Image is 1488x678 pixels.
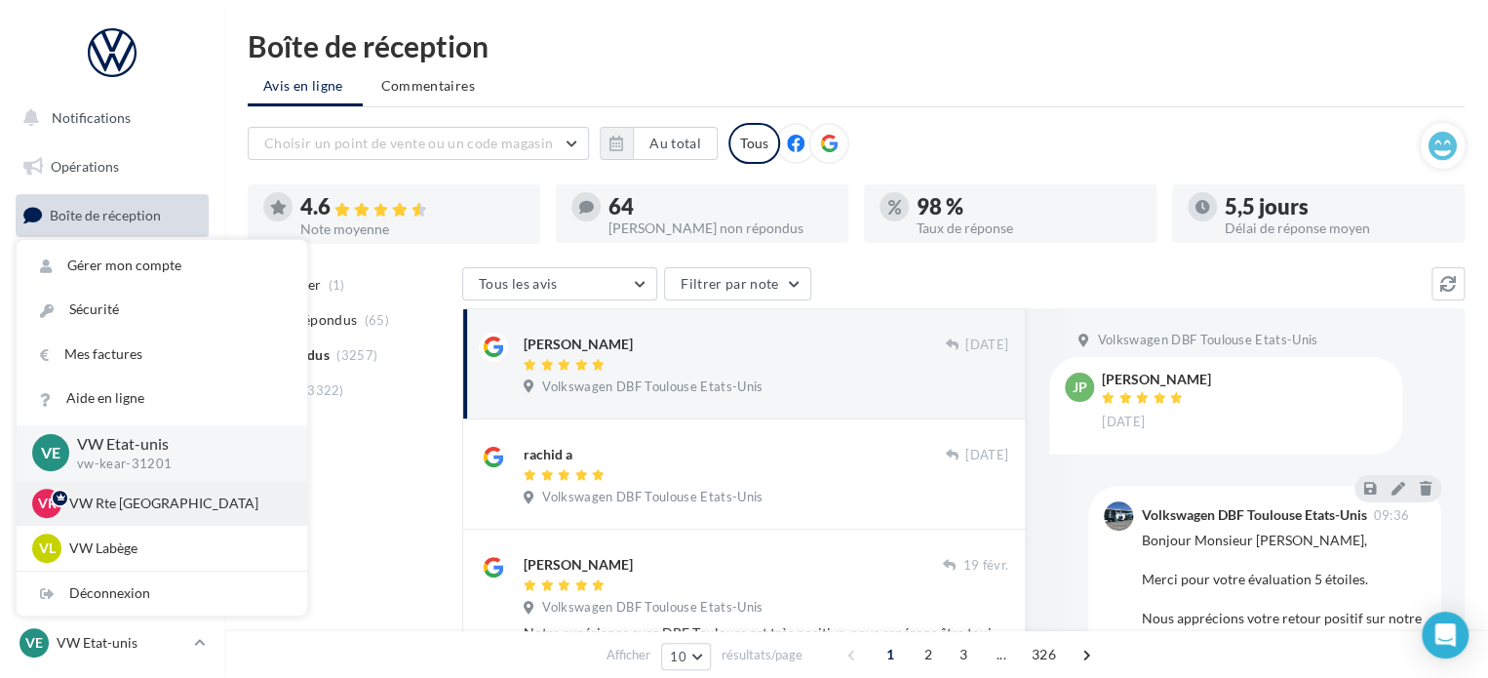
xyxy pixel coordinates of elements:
[57,633,186,653] p: VW Etat-unis
[12,245,213,286] a: Visibilité en ligne
[986,639,1017,670] span: ...
[608,221,833,235] div: [PERSON_NAME] non répondus
[1097,332,1317,349] span: Volkswagen DBF Toulouse Etats-Unis
[917,196,1141,218] div: 98 %
[41,442,60,464] span: VE
[69,494,284,513] p: VW Rte [GEOGRAPHIC_DATA]
[670,649,686,664] span: 10
[381,76,475,96] span: Commentaires
[1422,612,1468,658] div: Open Intercom Messenger
[77,433,276,456] p: VW Etat-unis
[17,377,307,420] a: Aide en ligne
[17,244,307,288] a: Gérer mon compte
[1073,378,1087,397] span: JP
[913,639,944,670] span: 2
[917,221,1141,235] div: Taux de réponse
[51,158,119,175] span: Opérations
[1373,509,1409,522] span: 09:36
[12,341,213,382] a: Contacts
[524,445,572,464] div: rachid a
[875,639,906,670] span: 1
[52,109,131,126] span: Notifications
[1102,373,1211,386] div: [PERSON_NAME]
[300,196,525,219] div: 4.6
[607,646,650,664] span: Afficher
[600,127,718,160] button: Au total
[38,494,57,513] span: VR
[329,277,345,293] span: (1)
[50,207,161,223] span: Boîte de réception
[728,123,780,164] div: Tous
[303,382,344,398] span: (3322)
[17,572,307,616] div: Déconnexion
[300,222,525,236] div: Note moyenne
[17,288,307,332] a: Sécurité
[542,599,763,617] span: Volkswagen DBF Toulouse Etats-Unis
[962,557,1008,575] span: 19 févr.
[12,294,213,335] a: Campagnes
[633,127,718,160] button: Au total
[462,267,657,300] button: Tous les avis
[12,487,213,544] a: PLV et print personnalisable
[248,31,1465,60] div: Boîte de réception
[524,335,633,354] div: [PERSON_NAME]
[479,275,558,292] span: Tous les avis
[1225,196,1449,218] div: 5,5 jours
[39,538,56,558] span: VL
[16,624,209,661] a: VE VW Etat-unis
[266,310,357,330] span: Non répondus
[17,333,307,377] a: Mes factures
[12,552,213,610] a: Campagnes DataOnDemand
[664,267,811,300] button: Filtrer par note
[365,312,389,328] span: (65)
[264,135,553,151] span: Choisir un point de vente ou un code magasin
[965,337,1008,354] span: [DATE]
[77,456,276,473] p: vw-kear-31201
[524,623,1008,643] div: Notre expérience avec DBF Toulouse est très positive, nous espérons être toujours aussi satisfait...
[69,538,284,558] p: VW Labège
[25,633,43,653] span: VE
[524,555,633,575] div: [PERSON_NAME]
[1141,508,1366,522] div: Volkswagen DBF Toulouse Etats-Unis
[965,447,1008,464] span: [DATE]
[722,646,803,664] span: résultats/page
[1024,639,1064,670] span: 326
[12,390,213,431] a: Médiathèque
[1102,414,1145,431] span: [DATE]
[1225,221,1449,235] div: Délai de réponse moyen
[12,146,213,187] a: Opérations
[608,196,833,218] div: 64
[542,489,763,506] span: Volkswagen DBF Toulouse Etats-Unis
[12,98,205,139] button: Notifications
[948,639,979,670] span: 3
[542,379,763,396] span: Volkswagen DBF Toulouse Etats-Unis
[661,643,711,670] button: 10
[248,127,589,160] button: Choisir un point de vente ou un code magasin
[12,439,213,480] a: Calendrier
[12,194,213,236] a: Boîte de réception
